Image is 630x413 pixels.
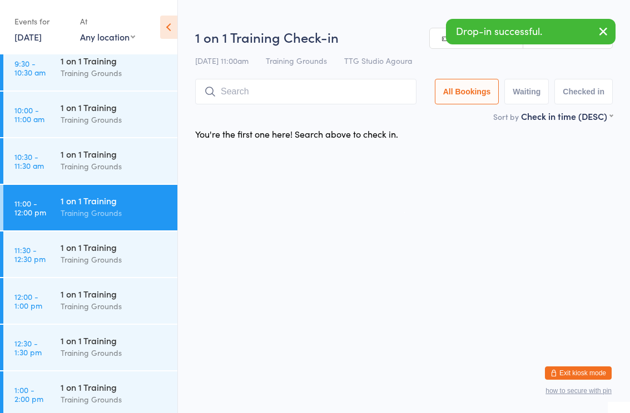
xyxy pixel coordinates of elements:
button: Checked in [554,79,613,104]
span: TTG Studio Agoura [344,55,412,66]
div: Training Grounds [61,300,168,313]
time: 12:30 - 1:30 pm [14,339,42,356]
div: 1 on 1 Training [61,241,168,253]
time: 1:00 - 2:00 pm [14,385,43,403]
div: Check in time (DESC) [521,110,613,122]
time: 9:30 - 10:30 am [14,59,46,77]
div: 1 on 1 Training [61,381,168,393]
a: 10:30 -11:30 am1 on 1 TrainingTraining Grounds [3,138,177,184]
a: [DATE] [14,31,42,43]
div: At [80,12,135,31]
div: Training Grounds [61,253,168,266]
a: 10:00 -11:00 am1 on 1 TrainingTraining Grounds [3,92,177,137]
time: 11:30 - 12:30 pm [14,245,46,263]
span: [DATE] 11:00am [195,55,249,66]
div: 1 on 1 Training [61,288,168,300]
div: You're the first one here! Search above to check in. [195,128,398,140]
a: 9:30 -10:30 am1 on 1 TrainingTraining Grounds [3,45,177,90]
div: 1 on 1 Training [61,334,168,346]
h2: 1 on 1 Training Check-in [195,28,613,46]
input: Search [195,79,416,104]
a: 12:00 -1:00 pm1 on 1 TrainingTraining Grounds [3,278,177,324]
div: Any location [80,31,135,43]
time: 10:30 - 11:30 am [14,152,44,170]
time: 11:00 - 12:00 pm [14,199,46,216]
button: All Bookings [435,79,499,104]
div: Events for [14,12,69,31]
button: Exit kiosk mode [545,366,612,380]
label: Sort by [493,111,519,122]
div: 1 on 1 Training [61,101,168,113]
div: Drop-in successful. [446,19,616,44]
div: Training Grounds [61,160,168,173]
button: how to secure with pin [545,387,612,395]
div: Training Grounds [61,346,168,359]
a: 11:00 -12:00 pm1 on 1 TrainingTraining Grounds [3,185,177,230]
div: Training Grounds [61,67,168,79]
time: 10:00 - 11:00 am [14,105,44,123]
div: Training Grounds [61,113,168,126]
a: 12:30 -1:30 pm1 on 1 TrainingTraining Grounds [3,325,177,370]
div: Training Grounds [61,393,168,406]
button: Waiting [504,79,549,104]
time: 12:00 - 1:00 pm [14,292,42,310]
div: 1 on 1 Training [61,148,168,160]
a: 11:30 -12:30 pm1 on 1 TrainingTraining Grounds [3,231,177,277]
div: Training Grounds [61,206,168,219]
div: 1 on 1 Training [61,194,168,206]
span: Training Grounds [266,55,327,66]
div: 1 on 1 Training [61,54,168,67]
